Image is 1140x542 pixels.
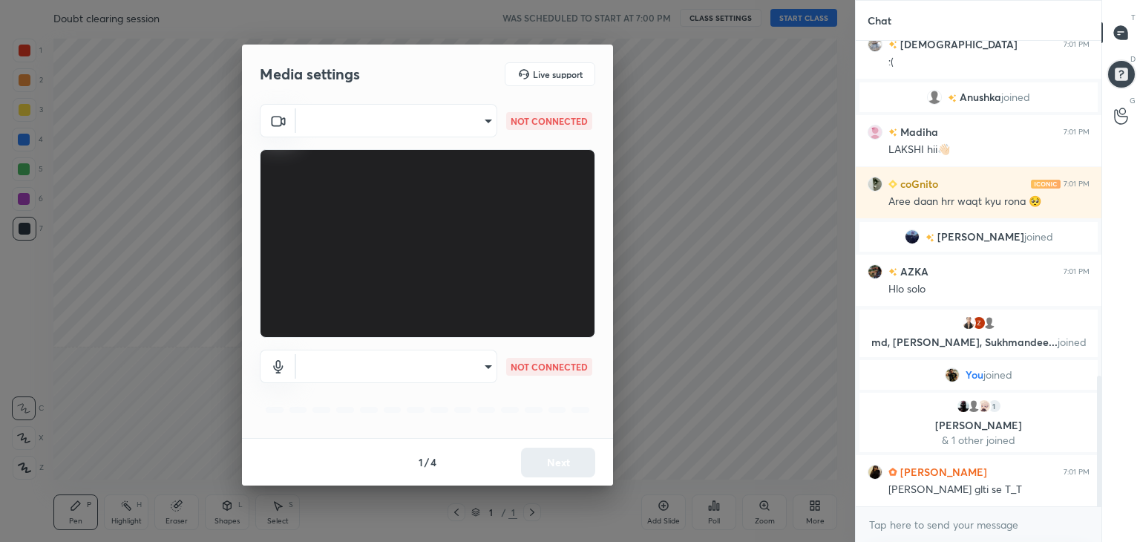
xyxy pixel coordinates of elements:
[856,1,903,40] p: Chat
[868,125,882,140] img: 75080a37b1014368a48bd2d699ca3480.jpg
[888,55,1090,70] div: :(
[972,316,986,330] img: 3
[897,36,1018,52] h6: [DEMOGRAPHIC_DATA]
[419,454,423,470] h4: 1
[1058,335,1087,349] span: joined
[425,454,429,470] h4: /
[888,128,897,137] img: no-rating-badge.077c3623.svg
[897,464,987,480] h6: [PERSON_NAME]
[897,264,928,279] h6: AZKA
[260,65,360,84] h2: Media settings
[961,316,976,330] img: 8d448b9af5b049e8acc3ccaa7b5de05d.jpg
[888,468,897,477] img: Learner_Badge_hustler_a18805edde.svg
[1064,468,1090,477] div: 7:01 PM
[937,231,1024,243] span: [PERSON_NAME]
[948,94,957,102] img: no-rating-badge.077c3623.svg
[897,176,938,192] h6: coGnito
[888,180,897,189] img: Learner_Badge_beginner_1_8b307cf2a0.svg
[430,454,436,470] h4: 4
[905,229,920,244] img: c8d8c9b88c844ad793ab8dcf0e7fdd89.jpg
[868,264,882,279] img: f1918220da6d4775a8f10bbb0e51011a.jpg
[1130,95,1136,106] p: G
[1064,267,1090,276] div: 7:01 PM
[511,114,588,128] p: NOT CONNECTED
[1130,53,1136,65] p: D
[977,399,992,414] img: dcb7b449ed2a44bf9e205dc86615ef42.jpg
[888,195,1090,209] div: Aree daan hrr waqt kyu rona 🥺
[888,268,897,276] img: no-rating-badge.077c3623.svg
[982,316,997,330] img: default.png
[966,399,981,414] img: default.png
[960,91,1001,103] span: Anushka
[296,104,497,137] div: ​
[1064,40,1090,49] div: 7:01 PM
[888,41,897,49] img: no-rating-badge.077c3623.svg
[966,369,983,381] span: You
[868,434,1089,446] p: & 1 other joined
[987,399,1002,414] div: 1
[296,350,497,383] div: ​
[897,124,938,140] h6: Madiha
[926,234,934,242] img: no-rating-badge.077c3623.svg
[983,369,1012,381] span: joined
[1031,180,1061,189] img: iconic-light.a09c19a4.png
[888,143,1090,157] div: LAKSHI hii👋🏻
[888,483,1090,497] div: [PERSON_NAME] glti se T_T
[533,70,583,79] h5: Live support
[868,177,882,192] img: 6d6b81342d254824a35248f680693977.jpg
[1064,180,1090,189] div: 7:01 PM
[1064,128,1090,137] div: 7:01 PM
[868,465,882,480] img: c213c7460d99437dbdc687c5fe1f2215.jpg
[1131,12,1136,23] p: T
[511,360,588,373] p: NOT CONNECTED
[888,282,1090,297] div: Hlo solo
[945,368,960,382] img: 972cef165c4e428681d13a87c9ec34ae.jpg
[927,90,942,105] img: default.png
[1001,91,1030,103] span: joined
[868,37,882,52] img: d942e5d82d7048a481fefa7205561084.jpg
[856,41,1101,507] div: grid
[956,399,971,414] img: 9f384bce7ee34ef48177970d139b9106.jpg
[868,336,1089,348] p: md, [PERSON_NAME], Sukhmandee...
[868,419,1089,431] p: [PERSON_NAME]
[1024,231,1053,243] span: joined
